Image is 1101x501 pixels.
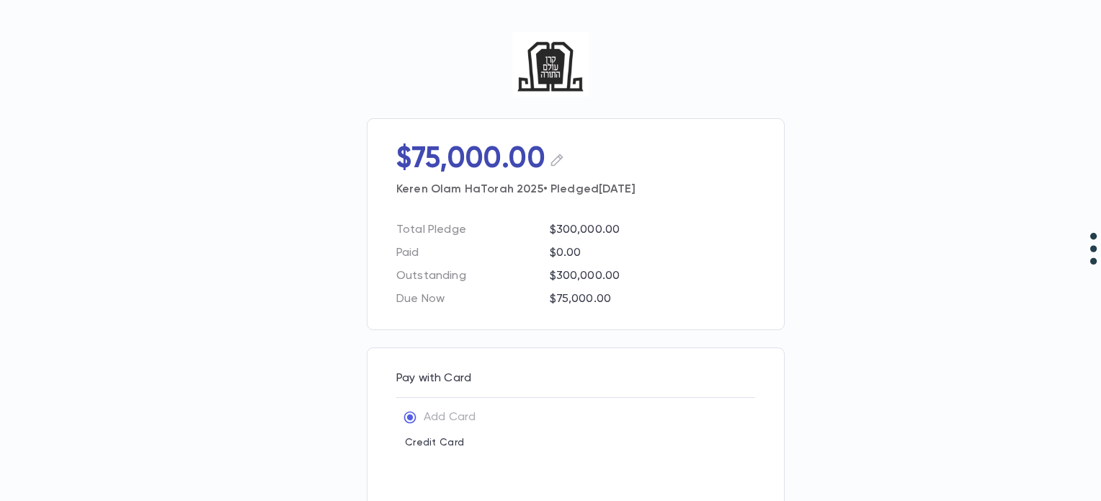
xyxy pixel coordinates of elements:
p: Pay with Card [396,371,755,386]
p: $300,000.00 [550,223,755,237]
p: $75,000.00 [396,142,545,177]
img: Keren Olam Hatorah [512,32,589,97]
p: $0.00 [550,246,755,260]
p: Add Card [424,410,476,425]
p: Paid [396,246,541,260]
p: Credit Card [405,437,746,448]
p: Outstanding [396,269,541,283]
p: Keren Olam HaTorah 2025 • Pledged [DATE] [396,177,755,197]
p: Due Now [396,292,541,306]
p: $75,000.00 [550,292,755,306]
p: $300,000.00 [550,269,755,283]
p: Total Pledge [396,223,541,237]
